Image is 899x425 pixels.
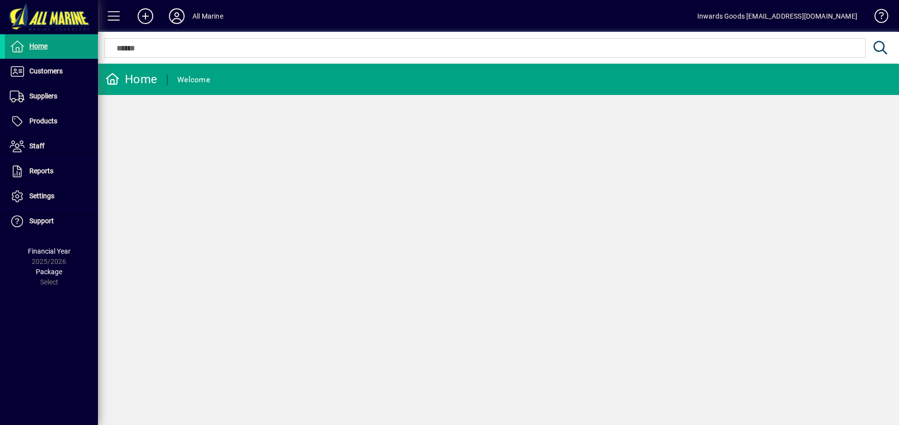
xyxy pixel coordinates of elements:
span: Customers [29,67,63,75]
a: Reports [5,159,98,184]
a: Support [5,209,98,234]
span: Package [36,268,62,276]
span: Support [29,217,54,225]
a: Settings [5,184,98,209]
a: Products [5,109,98,134]
a: Customers [5,59,98,84]
span: Home [29,42,47,50]
div: Home [105,71,157,87]
span: Staff [29,142,45,150]
span: Products [29,117,57,125]
span: Suppliers [29,92,57,100]
button: Add [130,7,161,25]
span: Financial Year [28,247,71,255]
span: Reports [29,167,53,175]
div: All Marine [192,8,223,24]
span: Settings [29,192,54,200]
button: Profile [161,7,192,25]
a: Suppliers [5,84,98,109]
a: Staff [5,134,98,159]
div: Welcome [177,72,210,88]
div: Inwards Goods [EMAIL_ADDRESS][DOMAIN_NAME] [697,8,857,24]
a: Knowledge Base [867,2,887,34]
